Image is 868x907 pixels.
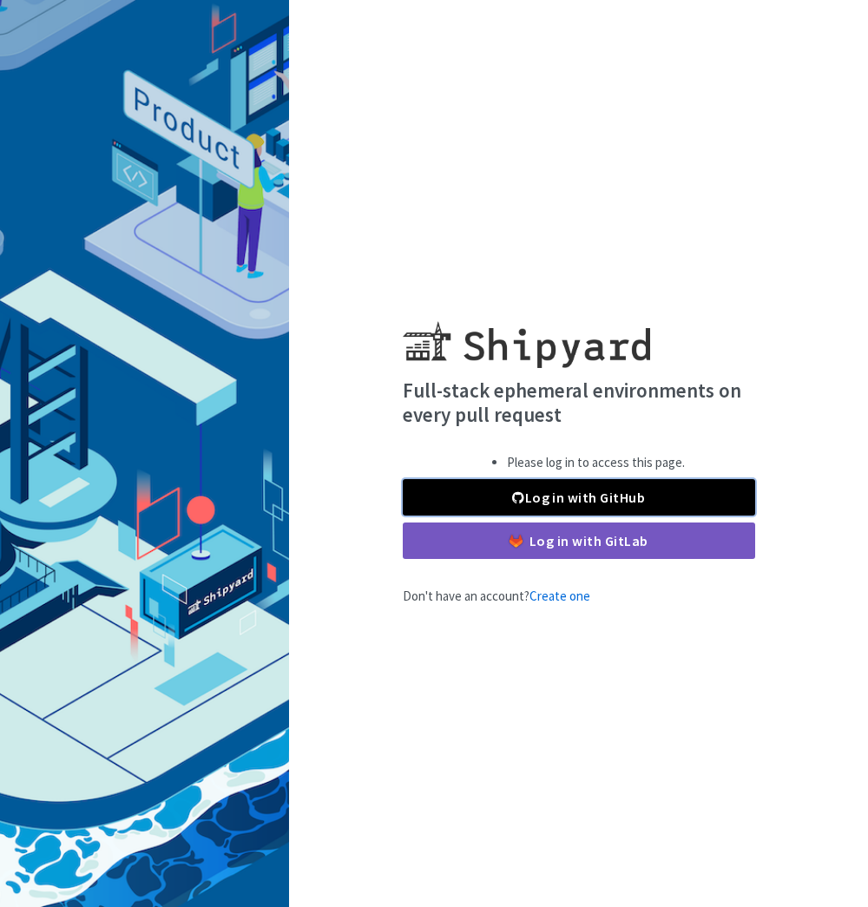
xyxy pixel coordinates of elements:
h4: Full-stack ephemeral environments on every pull request [403,378,755,426]
a: Log in with GitLab [403,523,755,559]
img: gitlab-color.svg [510,535,523,548]
li: Please log in to access this page. [507,453,685,473]
span: Don't have an account? [403,588,590,604]
a: Create one [529,588,590,604]
a: Log in with GitHub [403,479,755,516]
img: Shipyard logo [403,300,650,368]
